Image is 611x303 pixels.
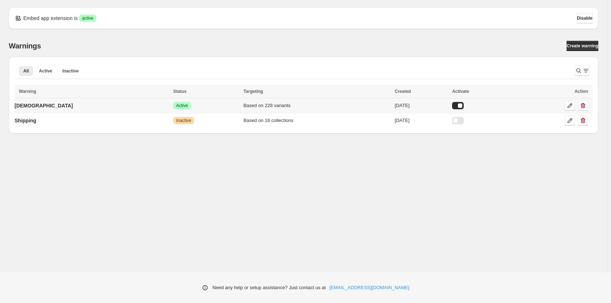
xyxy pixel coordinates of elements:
[15,100,73,111] a: [DEMOGRAPHIC_DATA]
[82,15,93,21] span: active
[9,42,41,50] h2: Warnings
[575,89,588,94] span: Action
[330,284,410,291] a: [EMAIL_ADDRESS][DOMAIN_NAME]
[39,68,52,74] span: Active
[19,89,36,94] span: Warning
[23,15,77,22] p: Embed app extension is
[567,43,598,49] span: Create warning
[176,118,191,123] span: Inactive
[395,89,411,94] span: Created
[62,68,79,74] span: Inactive
[395,102,448,109] div: [DATE]
[395,117,448,124] div: [DATE]
[173,89,187,94] span: Status
[577,13,592,23] button: Disable
[23,68,29,74] span: All
[176,103,188,109] span: Active
[15,102,73,109] p: [DEMOGRAPHIC_DATA]
[575,66,590,76] button: Search and filter results
[452,89,469,94] span: Activate
[243,102,390,109] div: Based on 228 variants
[567,41,598,51] a: Create warning
[15,117,36,124] p: Shipping
[243,117,390,124] div: Based on 18 collections
[243,89,263,94] span: Targeting
[15,115,36,126] a: Shipping
[577,15,592,21] span: Disable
